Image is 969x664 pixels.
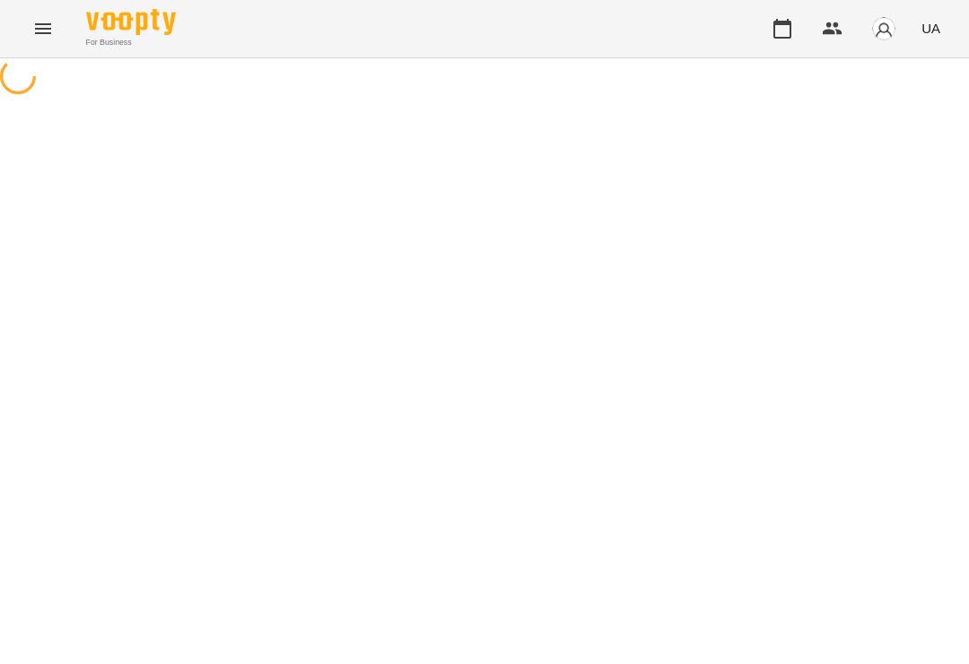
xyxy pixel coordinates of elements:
[921,19,940,38] span: UA
[86,9,176,35] img: Voopty Logo
[86,37,176,48] span: For Business
[871,16,896,41] img: avatar_s.png
[914,12,947,45] button: UA
[22,7,65,50] button: Menu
